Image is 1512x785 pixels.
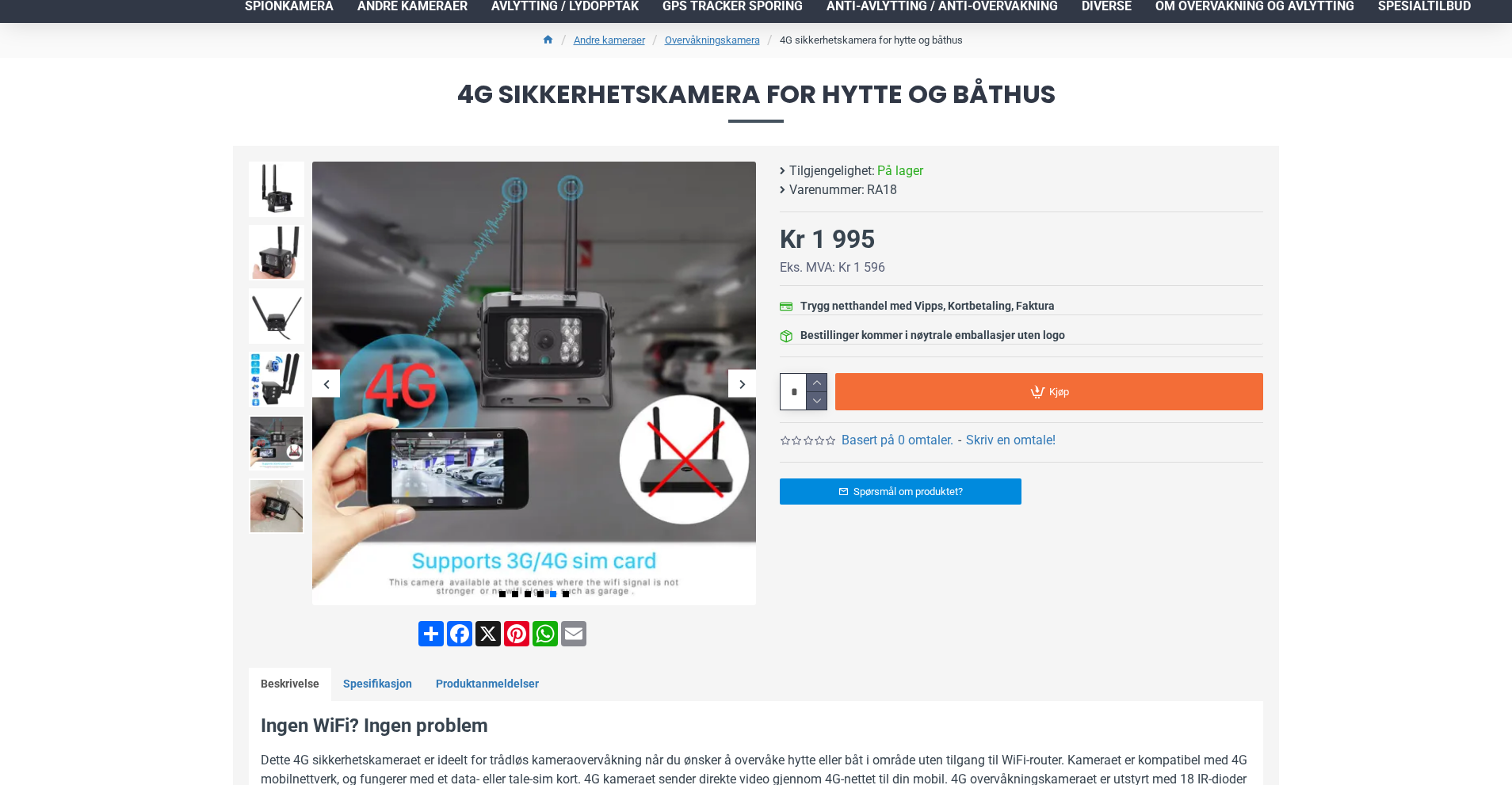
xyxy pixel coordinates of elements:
img: 4G sikkerhetskamera for hytte og båthus - SpyGadgets.no [249,288,304,344]
span: Go to slide 1 [499,591,506,597]
a: Beskrivelse [249,668,331,701]
h3: Ingen WiFi? Ingen problem [261,713,1251,740]
img: 4G sikkerhetskamera for hytte og båthus - SpyGadgets.no [312,162,756,605]
span: Go to slide 3 [525,591,531,597]
a: Spørsmål om produktet? [780,478,1021,505]
span: Go to slide 2 [512,591,518,597]
span: RA18 [867,181,897,200]
span: Go to slide 6 [563,591,569,597]
span: 4G sikkerhetskamera for hytte og båthus [233,82,1279,122]
a: Spesifikasjon [331,668,424,701]
div: Bestillinger kommer i nøytrale emballasjer uten logo [800,327,1065,344]
span: På lager [877,162,923,181]
a: Facebook [445,621,474,646]
span: Go to slide 5 [550,591,556,597]
b: Tilgjengelighet: [789,162,875,181]
a: Share [417,621,445,646]
a: Andre kameraer [574,32,645,48]
b: - [958,433,961,448]
img: 4G sikkerhetskamera for hytte og båthus - SpyGadgets.no [249,478,304,534]
a: X [474,621,502,646]
img: 4G sikkerhetskamera for hytte og båthus - SpyGadgets.no [249,225,304,280]
a: Email [559,621,588,646]
a: Basert på 0 omtaler. [842,431,953,450]
div: Previous slide [312,370,340,398]
a: Produktanmeldelser [424,668,551,701]
span: Kjøp [1049,387,1069,397]
img: 4G sikkerhetskamera for hytte og båthus - SpyGadgets.no [249,415,304,471]
b: Varenummer: [789,181,865,200]
div: Trygg netthandel med Vipps, Kortbetaling, Faktura [800,298,1055,314]
a: Overvåkningskamera [665,32,760,48]
a: Pinterest [502,621,531,646]
a: Skriv en omtale! [966,431,1056,450]
a: WhatsApp [531,621,559,646]
img: 4G sikkerhetskamera for hytte og båthus - SpyGadgets.no [249,352,304,407]
div: Next slide [728,370,756,398]
span: Go to slide 4 [537,591,544,597]
img: 4G sikkerhetskamera for hytte og båthus - SpyGadgets.no [249,162,304,217]
div: Kr 1 995 [780,220,875,258]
